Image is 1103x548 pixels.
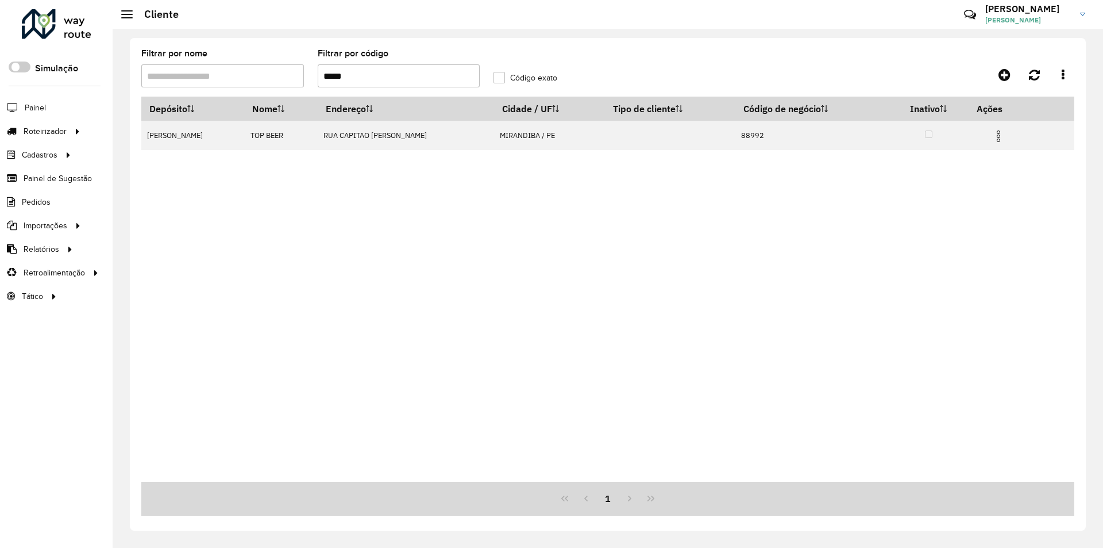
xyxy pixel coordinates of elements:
span: Tático [22,290,43,302]
th: Código de negócio [735,97,888,121]
button: 1 [597,488,619,509]
span: Retroalimentação [24,267,85,279]
label: Código exato [493,72,557,84]
span: [PERSON_NAME] [985,15,1071,25]
span: Importações [24,220,67,232]
th: Cidade / UF [494,97,605,121]
span: Roteirizador [24,125,67,137]
td: TOP BEER [245,121,318,150]
th: Depósito [141,97,245,121]
span: Relatórios [24,243,59,255]
th: Inativo [888,97,969,121]
h2: Cliente [133,8,179,21]
td: [PERSON_NAME] [141,121,245,150]
span: Painel [25,102,46,114]
h3: [PERSON_NAME] [985,3,1071,14]
label: Filtrar por nome [141,47,207,60]
label: Simulação [35,62,78,75]
th: Tipo de cliente [605,97,735,121]
span: Cadastros [22,149,57,161]
span: Painel de Sugestão [24,173,92,185]
th: Endereço [318,97,494,121]
a: Contato Rápido [958,2,982,27]
th: Ações [969,97,1038,121]
span: Pedidos [22,196,51,208]
td: 88992 [735,121,888,150]
td: RUA CAPITAO [PERSON_NAME] [318,121,494,150]
label: Filtrar por código [318,47,388,60]
td: MIRANDIBA / PE [494,121,605,150]
th: Nome [245,97,318,121]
